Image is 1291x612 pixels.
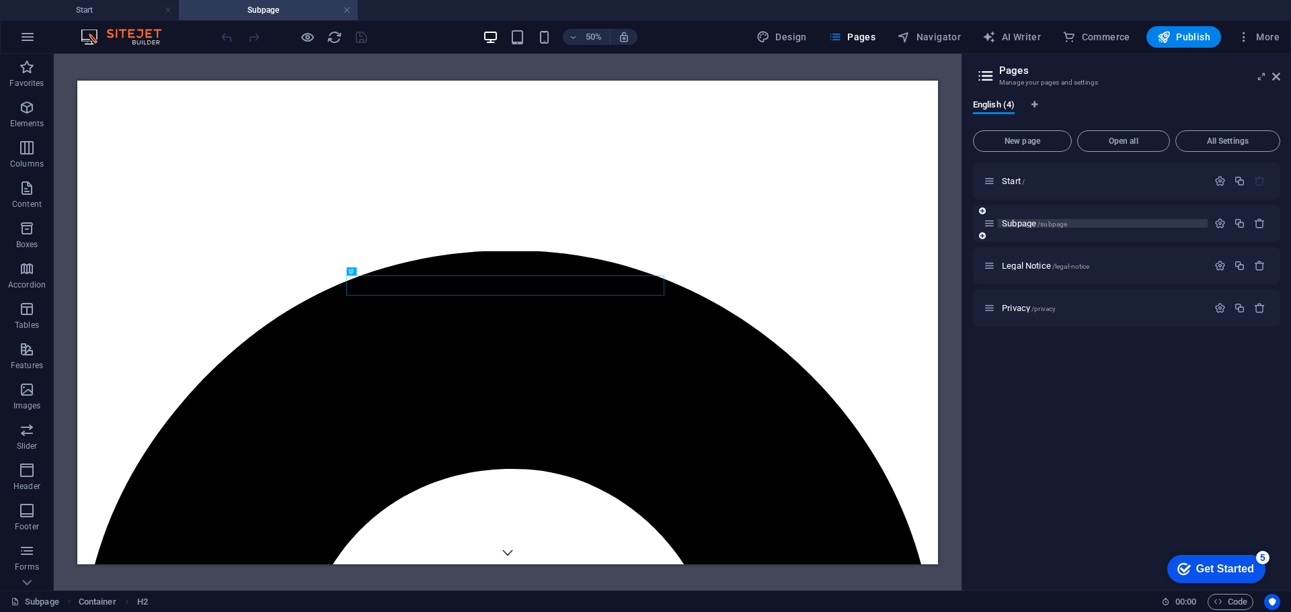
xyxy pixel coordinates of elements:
[11,7,109,35] div: Get Started 5 items remaining, 0% complete
[998,219,1208,228] div: Subpage/subpage
[1175,594,1196,610] span: 00 00
[15,521,39,532] p: Footer
[327,30,342,45] i: Reload page
[13,400,41,411] p: Images
[79,594,148,610] nav: breadcrumb
[982,30,1041,44] span: AI Writer
[751,26,812,48] div: Design (Ctrl+Alt+Y)
[1038,220,1067,228] span: /subpage
[1234,302,1245,314] div: Duplicate
[137,594,148,610] span: Click to select. Double-click to edit
[979,137,1066,145] span: New page
[1214,218,1226,229] div: Settings
[100,3,113,16] div: 5
[751,26,812,48] button: Design
[1254,260,1265,271] div: Remove
[756,30,807,44] span: Design
[1161,594,1197,610] h6: Session time
[1002,261,1089,271] span: Click to open page
[1234,260,1245,271] div: Duplicate
[77,29,178,45] img: Editor Logo
[12,199,42,210] p: Content
[8,279,46,290] p: Accordion
[1214,302,1226,314] div: Settings
[977,26,1046,48] button: AI Writer
[1214,594,1247,610] span: Code
[1264,594,1280,610] button: Usercentrics
[1077,130,1170,152] button: Open all
[583,29,604,45] h6: 50%
[563,29,611,45] button: 50%
[1254,175,1265,187] div: The startpage cannot be deleted
[618,31,630,43] i: On resize automatically adjust zoom level to fit chosen device.
[17,441,38,451] p: Slider
[1232,26,1285,48] button: More
[9,78,44,89] p: Favorites
[326,29,342,45] button: reload
[1254,302,1265,314] div: Remove
[1057,26,1136,48] button: Commerce
[1254,218,1265,229] div: Remove
[1052,263,1090,270] span: /legal-notice
[1234,175,1245,187] div: Duplicate
[16,239,38,250] p: Boxes
[1083,137,1164,145] span: Open all
[1234,218,1245,229] div: Duplicate
[1031,305,1056,312] span: /privacy
[1062,30,1130,44] span: Commerce
[1002,303,1056,313] span: Click to open page
[299,29,315,45] button: Click here to leave preview mode and continue editing
[1181,137,1274,145] span: All Settings
[10,118,44,129] p: Elements
[1208,594,1253,610] button: Code
[999,64,1280,77] h2: Pages
[998,177,1208,185] div: Start/
[1002,218,1067,228] span: Subpage
[179,3,358,17] h4: Subpage
[973,97,1015,116] span: English (4)
[1002,176,1025,186] span: Click to open page
[11,360,43,371] p: Features
[973,130,1072,152] button: New page
[828,30,875,44] span: Pages
[1185,597,1187,607] span: :
[10,159,44,169] p: Columns
[15,320,39,331] p: Tables
[973,99,1280,125] div: Language Tabs
[79,594,116,610] span: Click to select. Double-click to edit
[1214,260,1226,271] div: Settings
[1237,30,1280,44] span: More
[998,261,1208,270] div: Legal Notice/legal-notice
[1022,178,1025,185] span: /
[823,26,881,48] button: Pages
[1175,130,1280,152] button: All Settings
[40,15,97,27] div: Get Started
[998,304,1208,312] div: Privacy/privacy
[15,562,39,572] p: Forms
[897,30,961,44] span: Navigator
[1146,26,1221,48] button: Publish
[1214,175,1226,187] div: Settings
[892,26,966,48] button: Navigator
[1157,30,1210,44] span: Publish
[11,594,59,610] a: Click to cancel selection. Double-click to open Pages
[13,481,40,492] p: Header
[999,77,1253,89] h3: Manage your pages and settings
